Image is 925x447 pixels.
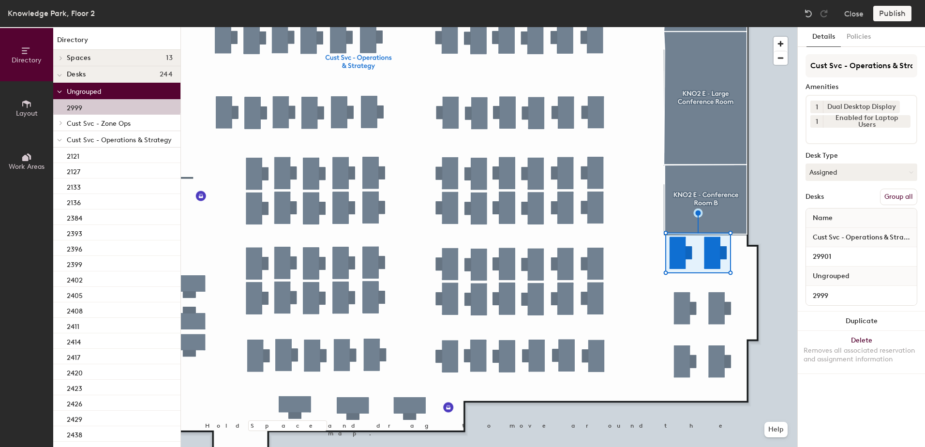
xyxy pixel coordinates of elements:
div: Dual Desktop Display [823,101,900,113]
span: Cust Svc - Operations & Strategy [808,229,915,246]
div: Knowledge Park, Floor 2 [8,7,95,19]
span: Desks [67,71,86,78]
p: 2402 [67,273,83,284]
span: 13 [166,54,173,62]
span: 1 [816,117,818,127]
div: Amenities [806,83,917,91]
p: 2438 [67,428,82,439]
p: 2411 [67,320,79,331]
button: Duplicate [798,312,925,331]
button: Help [764,422,788,437]
button: Assigned [806,164,917,181]
input: Unnamed desk [808,250,915,264]
button: Details [806,27,841,47]
p: 2408 [67,304,83,315]
button: DeleteRemoves all associated reservation and assignment information [798,331,925,373]
p: 2429 [67,413,82,424]
input: Unnamed desk [808,289,915,302]
div: Enabled for Laptop Users [823,115,910,128]
p: 2121 [67,149,79,161]
button: Group all [880,189,917,205]
div: Desks [806,193,824,201]
p: 2384 [67,211,82,223]
p: 2417 [67,351,80,362]
span: Layout [16,109,38,118]
p: 2133 [67,180,81,192]
span: Cust Svc - Zone Ops [67,119,131,128]
img: Redo [819,9,829,18]
span: Directory [12,56,42,64]
button: 1 [810,115,823,128]
p: 2405 [67,289,83,300]
p: 2999 [67,101,82,112]
span: Ungrouped [808,268,854,285]
p: 2423 [67,382,82,393]
p: 2393 [67,227,82,238]
p: 2426 [67,397,82,408]
div: Desk Type [806,152,917,160]
span: Spaces [67,54,91,62]
span: Work Areas [9,163,45,171]
span: Cust Svc - Operations & Strategy [67,136,172,144]
p: 2414 [67,335,81,346]
button: 1 [810,101,823,113]
p: 2420 [67,366,83,377]
p: 2399 [67,258,82,269]
span: Ungrouped [67,88,101,96]
p: 2127 [67,165,80,176]
span: Name [808,209,837,227]
p: 2396 [67,242,82,253]
span: 244 [160,71,173,78]
button: Close [844,6,864,21]
p: 2136 [67,196,81,207]
div: Removes all associated reservation and assignment information [804,346,919,364]
img: Undo [804,9,813,18]
h1: Directory [53,35,180,50]
span: 1 [816,102,818,112]
button: Policies [841,27,877,47]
